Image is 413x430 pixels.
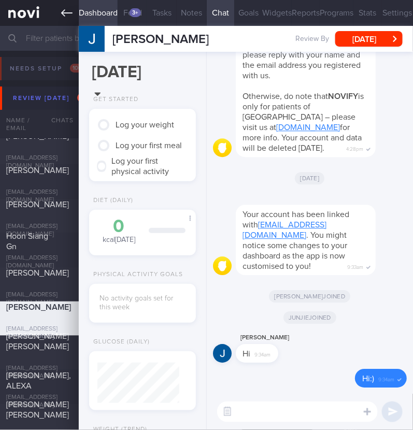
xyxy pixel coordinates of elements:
span: 9:33am [347,261,363,271]
div: 3+ [130,8,141,17]
span: [PERSON_NAME] [6,303,71,311]
div: [EMAIL_ADDRESS][DOMAIN_NAME] [6,189,73,204]
span: [PERSON_NAME] [6,200,69,209]
span: [DATE] [295,172,324,184]
button: [DATE] [335,31,403,47]
span: [PERSON_NAME], ALEXA [6,371,71,390]
div: [PERSON_NAME] [236,332,309,344]
span: [PERSON_NAME] [PERSON_NAME] [6,400,69,419]
div: [EMAIL_ADDRESS][DOMAIN_NAME] [6,254,73,270]
div: Needs setup [7,62,87,76]
span: [PERSON_NAME] [PERSON_NAME] [6,332,69,351]
span: Your account has been linked with . You might notice some changes to your dashboard as the app is... [243,210,350,270]
span: 30 [77,93,89,102]
span: [PERSON_NAME] [6,269,69,277]
div: 0 [99,218,138,236]
span: [PERSON_NAME] [112,33,209,46]
div: No activity goals set for this week [99,294,185,312]
span: Hoon Siang Gn [6,232,48,251]
span: 4:28pm [346,143,363,153]
span: Otherwise, do note that is only for patients of [GEOGRAPHIC_DATA] – please visit us at for more i... [243,92,364,152]
span: [PERSON_NAME] joined [269,290,350,303]
span: 9:34am [378,374,394,383]
a: [EMAIL_ADDRESS][DOMAIN_NAME] [243,221,327,239]
span: Hi [243,350,251,358]
div: kcal [DATE] [99,218,138,245]
strong: NOVIFY [329,92,359,101]
div: [EMAIL_ADDRESS][DOMAIN_NAME] [6,291,73,307]
span: Review By [295,35,329,44]
div: Physical Activity Goals [89,271,183,279]
div: [EMAIL_ADDRESS][DOMAIN_NAME] [6,223,73,238]
span: 9:34am [255,349,271,359]
div: Glucose (Daily) [89,338,150,346]
span: 100 [70,64,84,73]
div: Chats [37,110,79,131]
a: [DOMAIN_NAME] [277,123,340,132]
div: Get Started [89,96,138,104]
span: Junjie joined [283,311,336,324]
span: Hi:) [362,375,374,383]
div: Review [DATE] [10,91,92,105]
div: [EMAIL_ADDRESS][DOMAIN_NAME] [6,154,73,170]
span: [PERSON_NAME] [6,166,69,175]
div: Diet (Daily) [89,197,133,205]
